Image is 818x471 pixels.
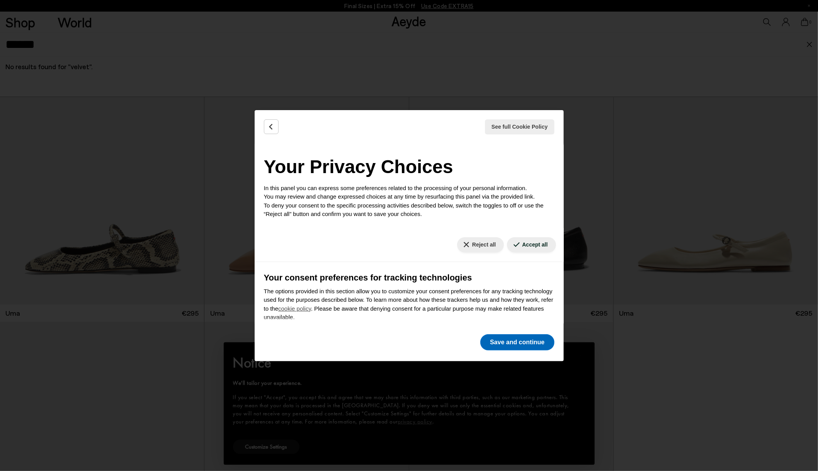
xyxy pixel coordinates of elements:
button: Save and continue [480,334,554,350]
p: In this panel you can express some preferences related to the processing of your personal informa... [264,184,554,219]
button: Back [264,119,279,134]
span: See full Cookie Policy [491,123,548,131]
button: Accept all [507,237,556,252]
h2: Your Privacy Choices [264,153,554,181]
h3: Your consent preferences for tracking technologies [264,271,554,284]
p: The options provided in this section allow you to customize your consent preferences for any trac... [264,287,554,322]
button: Reject all [457,237,504,252]
a: cookie policy - link opens in a new tab [278,305,311,312]
button: See full Cookie Policy [485,119,554,134]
